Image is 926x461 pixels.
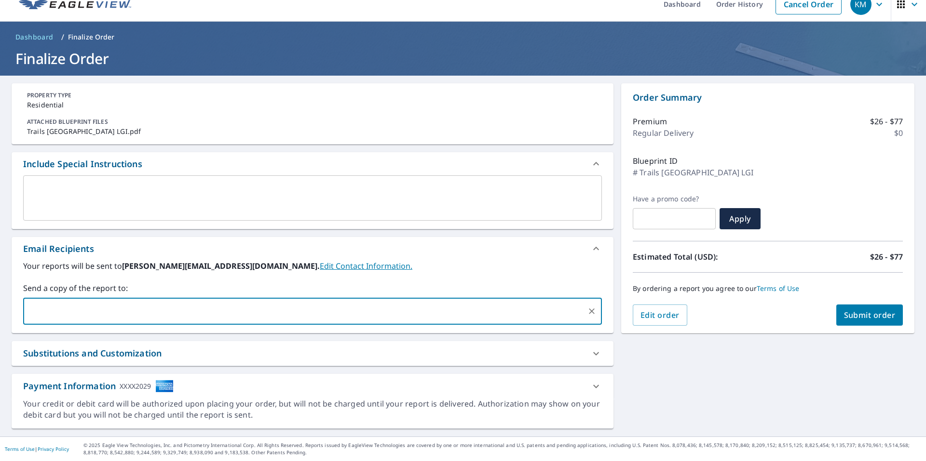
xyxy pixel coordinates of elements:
p: Residential [27,100,598,110]
span: Submit order [844,310,896,320]
p: PROPERTY TYPE [27,91,598,100]
div: Payment InformationXXXX2029cardImage [12,374,613,398]
label: Send a copy of the report to: [23,282,602,294]
button: Edit order [633,304,687,326]
label: Have a promo code? [633,195,716,203]
p: | [5,446,69,452]
li: / [61,31,64,43]
span: Dashboard [15,32,54,42]
div: Substitutions and Customization [23,347,162,360]
p: $26 - $77 [870,116,903,127]
p: # Trails [GEOGRAPHIC_DATA] LGI [633,167,754,178]
button: Submit order [836,304,903,326]
img: cardImage [155,380,174,393]
a: Dashboard [12,29,57,45]
span: Apply [727,213,753,224]
a: Terms of Use [757,284,800,293]
a: Terms of Use [5,446,35,452]
div: Include Special Instructions [12,152,613,175]
p: By ordering a report you agree to our [633,284,903,293]
div: Email Recipients [23,242,94,255]
p: © 2025 Eagle View Technologies, Inc. and Pictometry International Corp. All Rights Reserved. Repo... [83,442,921,456]
button: Apply [720,208,761,229]
a: Privacy Policy [38,446,69,452]
p: Estimated Total (USD): [633,251,768,263]
b: [PERSON_NAME][EMAIL_ADDRESS][DOMAIN_NAME]. [122,261,320,271]
div: Include Special Instructions [23,158,142,171]
p: ATTACHED BLUEPRINT FILES [27,118,598,126]
p: Order Summary [633,91,903,104]
span: Edit order [640,310,680,320]
p: Regular Delivery [633,127,694,139]
h1: Finalize Order [12,49,914,68]
div: XXXX2029 [120,380,151,393]
p: Finalize Order [68,32,115,42]
p: Trails [GEOGRAPHIC_DATA] LGI.pdf [27,126,598,136]
p: Blueprint ID [633,155,678,167]
label: Your reports will be sent to [23,260,602,272]
div: Your credit or debit card will be authorized upon placing your order, but will not be charged unt... [23,398,602,421]
div: Payment Information [23,380,174,393]
p: $0 [894,127,903,139]
nav: breadcrumb [12,29,914,45]
button: Clear [585,304,599,318]
div: Substitutions and Customization [12,341,613,366]
p: $26 - $77 [870,251,903,263]
a: EditContactInfo [320,261,412,271]
div: Email Recipients [12,237,613,260]
p: Premium [633,116,667,127]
